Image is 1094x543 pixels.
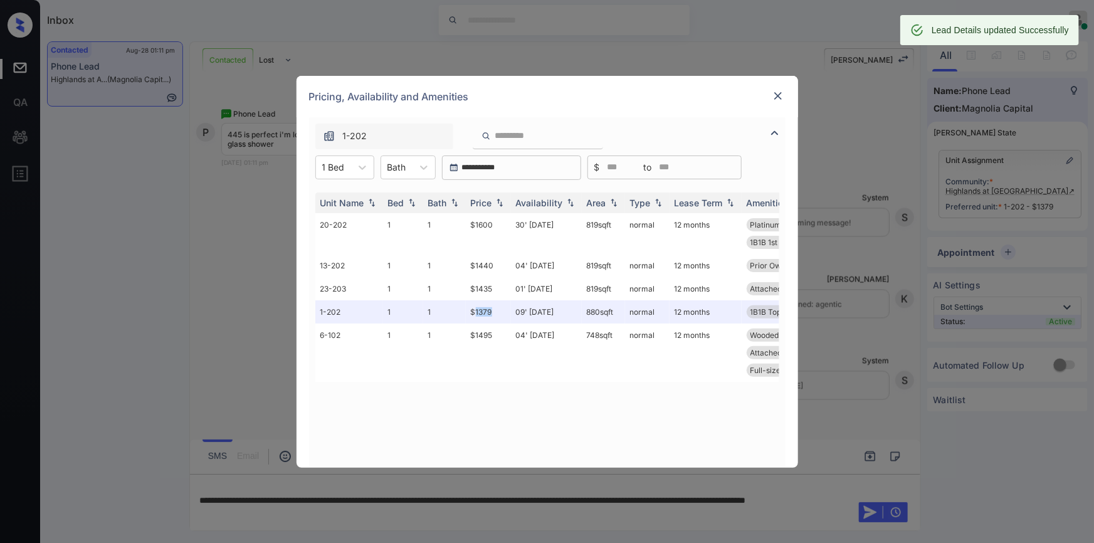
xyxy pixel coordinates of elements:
td: normal [625,254,670,277]
img: sorting [564,198,577,207]
img: icon-zuma [323,130,335,142]
span: Attached Garage [750,348,811,357]
td: 12 months [670,277,742,300]
td: 12 months [670,254,742,277]
span: $ [594,161,600,174]
td: 819 sqft [582,254,625,277]
div: Pricing, Availability and Amenities [297,76,798,117]
span: Attached Garage [750,284,811,293]
span: Prior Owner - P... [750,261,812,270]
td: 1 [423,254,466,277]
td: 1 [383,324,423,382]
td: $1379 [466,300,511,324]
span: Full-size washe... [750,366,812,375]
div: Area [587,198,606,208]
img: close [772,90,784,102]
div: Availability [516,198,563,208]
img: sorting [406,198,418,207]
td: normal [625,213,670,254]
td: $1435 [466,277,511,300]
td: 13-202 [315,254,383,277]
img: sorting [448,198,461,207]
td: 04' [DATE] [511,254,582,277]
td: 6-102 [315,324,383,382]
td: 1 [383,300,423,324]
div: Lead Details updated Successfully [932,19,1069,41]
img: sorting [652,198,665,207]
td: 01' [DATE] [511,277,582,300]
td: 1 [423,277,466,300]
td: normal [625,324,670,382]
span: Wooded View [750,330,799,340]
span: to [644,161,652,174]
td: 1 [423,300,466,324]
div: Unit Name [320,198,364,208]
span: 1B1B Top Floor ... [750,307,809,317]
td: 1 [383,213,423,254]
td: 30' [DATE] [511,213,582,254]
td: 04' [DATE] [511,324,582,382]
td: normal [625,300,670,324]
img: sorting [366,198,378,207]
td: 1 [383,254,423,277]
div: Amenities [747,198,789,208]
td: 819 sqft [582,277,625,300]
td: 1 [383,277,423,300]
div: Price [471,198,492,208]
td: 880 sqft [582,300,625,324]
td: 12 months [670,300,742,324]
div: Lease Term [675,198,723,208]
td: $1440 [466,254,511,277]
img: icon-zuma [767,125,782,140]
span: 1B1B 1st Flr En... [750,238,806,247]
td: 1 [423,213,466,254]
td: 748 sqft [582,324,625,382]
td: 1 [423,324,466,382]
img: sorting [607,198,620,207]
td: 09' [DATE] [511,300,582,324]
td: 12 months [670,213,742,254]
img: sorting [724,198,737,207]
div: Bath [428,198,447,208]
td: $1495 [466,324,511,382]
img: sorting [493,198,506,207]
td: normal [625,277,670,300]
td: 819 sqft [582,213,625,254]
td: 20-202 [315,213,383,254]
td: 12 months [670,324,742,382]
td: 23-203 [315,277,383,300]
span: Platinum Floori... [750,220,809,229]
img: icon-zuma [481,130,491,142]
td: 1-202 [315,300,383,324]
div: Bed [388,198,404,208]
div: Type [630,198,651,208]
span: 1-202 [343,129,367,143]
td: $1600 [466,213,511,254]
